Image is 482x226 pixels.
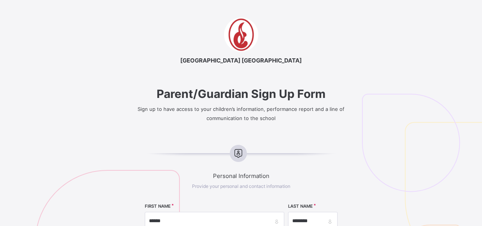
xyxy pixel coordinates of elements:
span: Parent/Guardian Sign Up Form [120,87,362,101]
label: FIRST NAME [145,204,171,209]
span: [GEOGRAPHIC_DATA] [GEOGRAPHIC_DATA] [120,57,362,64]
label: LAST NAME [288,204,313,209]
span: Provide your personal and contact information [192,183,290,189]
span: Sign up to have access to your children’s information, performance report and a line of communica... [138,106,344,121]
span: Personal Information [120,172,362,180]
